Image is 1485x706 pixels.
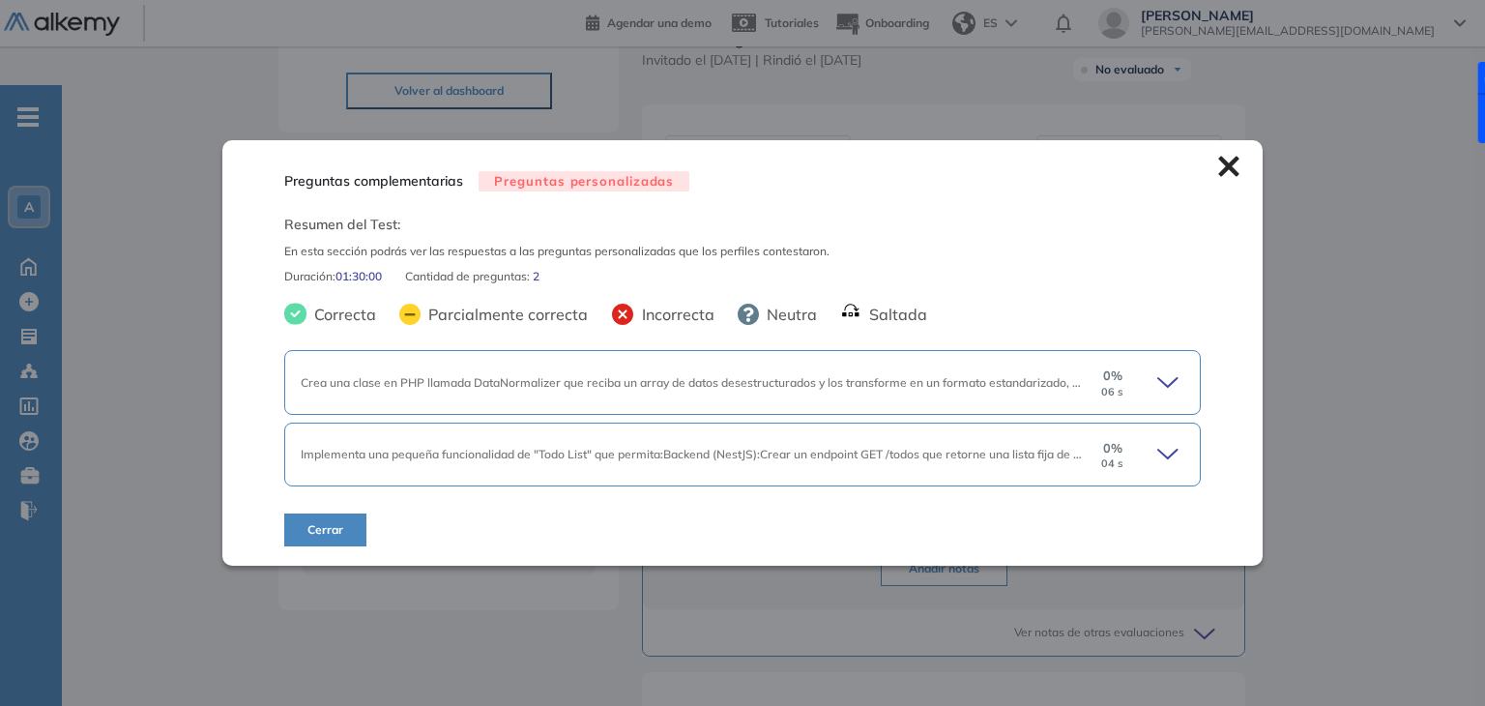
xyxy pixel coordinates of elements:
[533,268,539,285] span: 2
[421,303,588,326] span: Parcialmente correcta
[335,268,382,285] span: 01:30:00
[1103,439,1122,457] span: 0 %
[479,171,689,191] span: Preguntas personalizadas
[307,521,343,539] span: Cerrar
[284,514,366,546] button: Cerrar
[861,303,927,326] span: Saltada
[759,303,817,326] span: Neutra
[405,268,533,285] span: Cantidad de preguntas:
[1101,457,1123,470] small: 04 s
[284,268,335,285] span: Duración :
[1103,367,1122,385] span: 0 %
[306,303,376,326] span: Correcta
[1101,386,1123,398] small: 06 s
[284,243,1200,260] span: En esta sección podrás ver las respuestas a las preguntas personalizadas que los perfiles contest...
[634,303,714,326] span: Incorrecta
[284,171,463,191] span: Preguntas complementarias
[284,215,1200,235] span: Resumen del Test:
